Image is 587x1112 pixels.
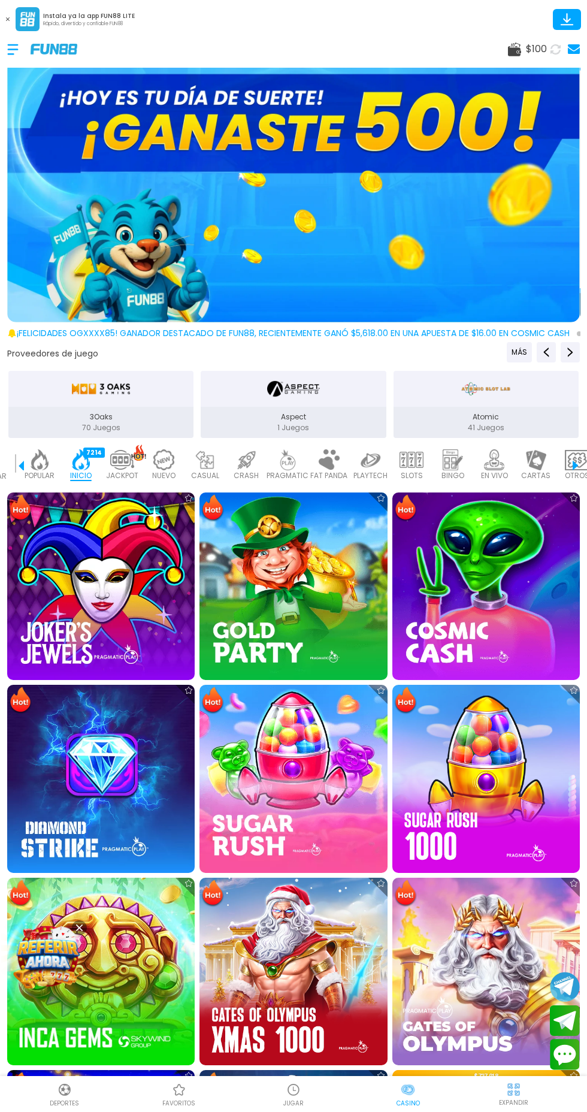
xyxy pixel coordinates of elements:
button: 3Oaks [5,370,197,439]
p: JACKPOT [106,470,138,481]
div: 7214 [83,448,105,458]
p: POPULAR [25,470,55,481]
img: Cosmic Cash [392,492,580,680]
p: Atomic [394,412,579,422]
button: Previous providers [537,342,556,362]
a: DeportesDeportesDeportes [7,1081,122,1108]
p: NUEVO [152,470,176,481]
button: Previous providers [507,342,532,362]
p: EN VIVO [481,470,508,481]
img: GANASTE 500 [7,36,580,322]
p: $ 727,918 [392,1070,580,1084]
button: Next providers [561,342,580,362]
img: home_active.webp [69,449,93,470]
img: Casino Favoritos [172,1083,186,1097]
a: Casino JugarCasino JugarJUGAR [236,1081,350,1108]
img: bingo_light.webp [441,449,465,470]
a: CasinoCasinoCasino [351,1081,465,1108]
img: Company Logo [31,44,77,54]
p: PLAYTECH [353,470,388,481]
p: JUGAR [283,1099,304,1108]
p: SLOTS [401,470,423,481]
a: Casino FavoritosCasino Favoritosfavoritos [122,1081,236,1108]
img: playtech_light.webp [358,449,382,470]
img: Gates of Olympus [392,878,580,1065]
img: Gold Party [199,492,387,680]
button: Join telegram [550,1005,580,1037]
img: Hot [394,494,417,522]
img: Hot [201,879,225,908]
img: pragmatic_light.webp [276,449,299,470]
p: CRASH [234,470,259,481]
img: Hot [8,1071,32,1100]
img: Joker's Jewels [7,492,195,680]
button: Contact customer service [550,1039,580,1070]
img: crash_light.webp [234,449,258,470]
img: cards_light.webp [524,449,547,470]
p: PRAGMATIC [267,470,308,481]
img: Atomic [459,376,512,402]
button: Atomic [390,370,582,439]
p: 1 Juegos [201,422,386,433]
img: Hot [394,879,417,908]
img: hot [131,445,146,461]
img: Hot [394,686,417,715]
img: Hot [201,494,225,522]
img: Deportes [58,1083,72,1097]
span: ¡FELICIDADES ogxxxx85! GANADOR DESTACADO DE FUN88, RECIENTEMENTE GANÓ $5,618.00 EN UNA APUESTA DE... [17,327,582,340]
p: CASUAL [191,470,219,481]
button: Join telegram channel [550,971,580,1002]
p: INICIO [70,470,92,481]
p: favoritos [162,1099,195,1108]
p: Rápido, divertido y confiable FUN88 [43,20,135,28]
p: 70 Juegos [8,422,193,433]
img: Casino Jugar [286,1083,301,1097]
p: Instala ya la app FUN88 LITE [43,11,135,20]
img: fat_panda_light.webp [317,449,341,470]
p: 3Oaks [8,412,193,422]
img: Hot [201,686,225,715]
img: casual_light.webp [193,449,217,470]
button: Proveedores de juego [7,347,98,360]
p: FAT PANDA [310,470,347,481]
img: Gates of Olympus Xmas 1000 [199,878,387,1065]
img: 3Oaks [71,376,131,402]
img: Hot [8,494,32,522]
img: Hot [201,1071,225,1100]
img: live_light.webp [482,449,506,470]
img: Image Link [15,923,81,990]
span: $ 100 [526,42,547,56]
img: jackpot_light.webp [110,449,134,470]
img: new_light.webp [152,449,176,470]
img: Diamond Strike [7,685,195,872]
img: Hot [8,686,32,715]
p: EXPANDIR [499,1098,528,1107]
img: Aspect [267,376,320,402]
img: Sugar Rush 1000 [392,685,580,872]
button: Aspect [197,370,389,439]
img: App Logo [16,7,40,31]
p: Aspect [201,412,386,422]
img: Sugar Rush [199,685,387,872]
img: slots_light.webp [400,449,423,470]
img: Inca Gems [7,878,195,1065]
p: Casino [397,1099,420,1108]
p: 41 Juegos [394,422,579,433]
p: CARTAS [521,470,550,481]
p: BINGO [441,470,464,481]
p: Deportes [50,1099,79,1108]
img: popular_light.webp [28,449,52,470]
img: hide [506,1082,521,1097]
img: Hot [8,879,32,908]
